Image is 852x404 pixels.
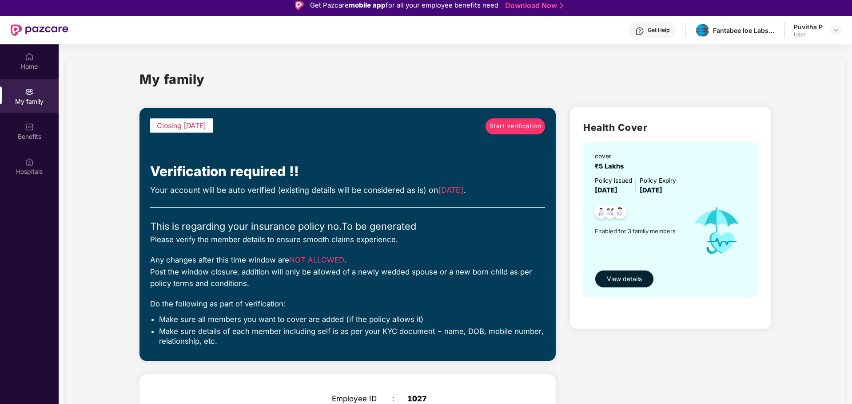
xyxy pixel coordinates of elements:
img: svg+xml;base64,PHN2ZyB4bWxucz0iaHR0cDovL3d3dy53My5vcmcvMjAwMC9zdmciIHdpZHRoPSI0OC45NDMiIGhlaWdodD... [609,202,631,224]
div: Do the following as part of verification: [150,298,545,310]
img: svg+xml;base64,PHN2ZyBpZD0iSG9tZSIgeG1sbnM9Imh0dHA6Ly93d3cudzMub3JnLzIwMDAvc3ZnIiB3aWR0aD0iMjAiIG... [25,52,34,61]
div: Verification required !! [150,161,545,182]
img: icon [684,196,749,266]
li: Make sure all members you want to cover are added (if the policy allows it) [159,314,545,324]
a: Start verification [486,118,545,134]
img: svg+xml;base64,PHN2ZyB4bWxucz0iaHR0cDovL3d3dy53My5vcmcvMjAwMC9zdmciIHdpZHRoPSI0OC45MTUiIGhlaWdodD... [600,202,621,224]
div: Get Help [648,27,669,34]
img: Logo [295,1,304,10]
strong: mobile app [349,1,386,9]
span: View details [607,274,642,284]
div: Employee ID [332,394,392,403]
div: Any changes after this time window are . Post the window closure, addition will only be allowed o... [150,254,545,289]
h2: Health Cover [583,120,758,135]
span: Start verification [490,122,541,131]
h1: My family [139,69,205,89]
span: Closing [DATE] [157,122,206,130]
li: Make sure details of each member including self is as per your KYC document - name, DOB, mobile n... [159,326,545,346]
div: Fantabee Ioe Labs Private Limited [713,26,775,35]
div: Policy issued [595,176,632,186]
div: cover [595,152,627,161]
div: Please verify the member details to ensure smooth claims experience. [150,234,545,245]
div: This is regarding your insurance policy no. To be generated [150,219,545,234]
img: svg+xml;base64,PHN2ZyBpZD0iRHJvcGRvd24tMzJ4MzIiIHhtbG5zPSJodHRwOi8vd3d3LnczLm9yZy8yMDAwL3N2ZyIgd2... [832,27,840,34]
div: : [392,394,407,403]
span: [DATE] [595,186,617,194]
span: [DATE] [438,185,464,195]
span: ₹5 Lakhs [595,162,627,170]
span: [DATE] [640,186,662,194]
img: svg+xml;base64,PHN2ZyBpZD0iSG9zcGl0YWxzIiB4bWxucz0iaHR0cDovL3d3dy53My5vcmcvMjAwMC9zdmciIHdpZHRoPS... [25,157,34,166]
img: New Pazcare Logo [11,24,68,36]
span: NOT ALLOWED [289,255,344,264]
img: svg+xml;base64,PHN2ZyB3aWR0aD0iMjAiIGhlaWdodD0iMjAiIHZpZXdCb3g9IjAgMCAyMCAyMCIgZmlsbD0ibm9uZSIgeG... [25,87,34,96]
button: View details [595,270,654,288]
div: Policy Expiry [640,176,676,186]
img: svg+xml;base64,PHN2ZyBpZD0iQmVuZWZpdHMiIHhtbG5zPSJodHRwOi8vd3d3LnczLm9yZy8yMDAwL3N2ZyIgd2lkdGg9Ij... [25,122,34,131]
img: svg+xml;base64,PHN2ZyBpZD0iSGVscC0zMngzMiIgeG1sbnM9Imh0dHA6Ly93d3cudzMub3JnLzIwMDAvc3ZnIiB3aWR0aD... [635,27,644,35]
div: Puvitha P [794,23,823,31]
div: 1027 [407,394,513,403]
span: Enabled for 3 family members [595,227,684,235]
div: User [794,31,823,38]
img: svg+xml;base64,PHN2ZyB4bWxucz0iaHR0cDovL3d3dy53My5vcmcvMjAwMC9zdmciIHdpZHRoPSI0OC45NDMiIGhlaWdodD... [590,202,612,224]
img: Stroke [560,1,563,10]
a: Download Now [505,1,561,10]
div: Your account will be auto verified (existing details will be considered as is) on . [150,184,545,196]
img: header-logo.png [696,24,709,37]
